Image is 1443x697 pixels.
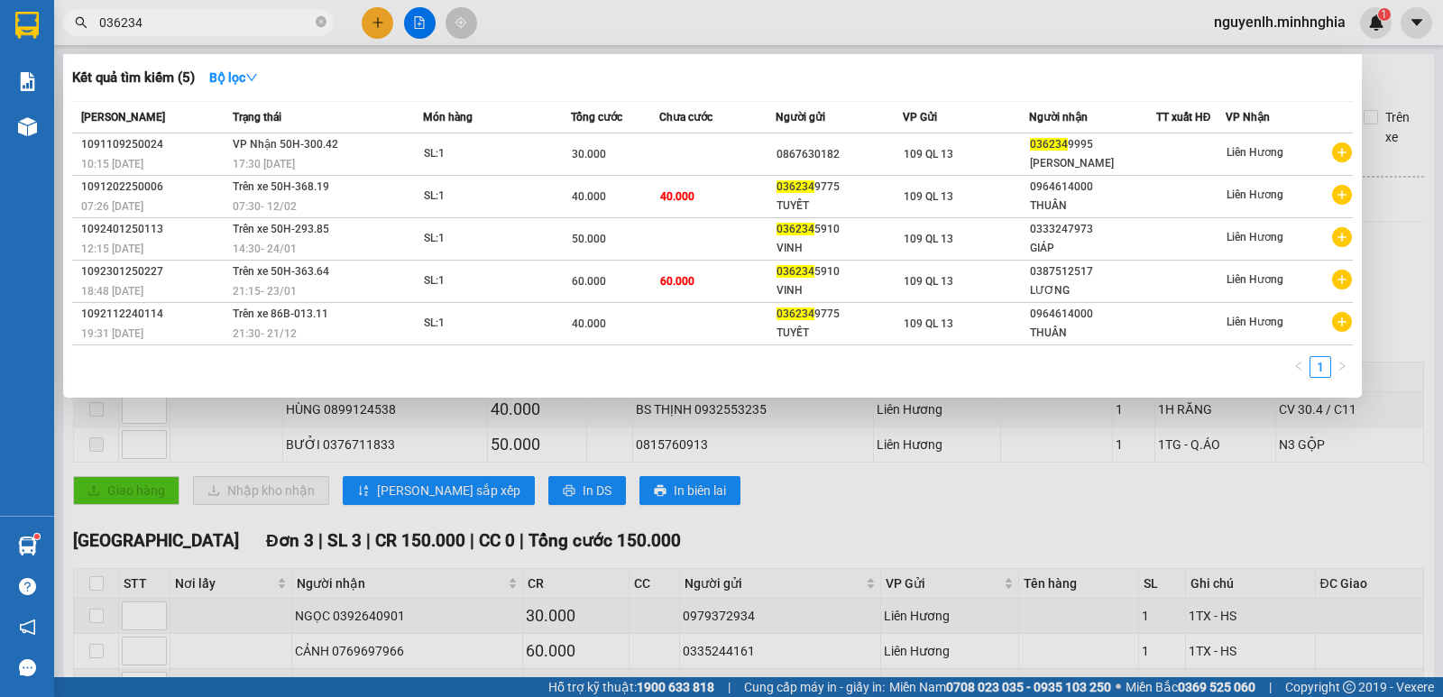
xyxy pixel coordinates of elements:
span: 60.000 [572,275,606,288]
li: Previous Page [1288,356,1310,378]
span: 50.000 [572,233,606,245]
span: down [245,71,258,84]
span: VP Nhận [1226,111,1270,124]
div: 1091109250024 [81,135,227,154]
div: 1092301250227 [81,262,227,281]
img: logo-vxr [15,12,39,39]
span: TT xuất HĐ [1156,111,1211,124]
span: Trên xe 50H-293.85 [233,223,329,235]
li: Next Page [1331,356,1353,378]
div: 9775 [777,305,901,324]
div: SL: 1 [424,187,559,206]
span: 036234 [777,180,814,193]
div: 9775 [777,178,901,197]
sup: 1 [34,534,40,539]
button: right [1331,356,1353,378]
span: 036234 [777,223,814,235]
div: 0964614000 [1030,178,1154,197]
span: 14:30 - 24/01 [233,243,297,255]
span: Liên Hương [1227,188,1283,201]
span: 60.000 [660,275,694,288]
span: Món hàng [423,111,473,124]
button: left [1288,356,1310,378]
span: Liên Hương [1227,273,1283,286]
span: 40.000 [572,317,606,330]
span: Liên Hương [1227,316,1283,328]
span: 036234 [777,265,814,278]
div: 1091202250006 [81,178,227,197]
span: 17:30 [DATE] [233,158,295,170]
button: Bộ lọcdown [195,63,272,92]
div: 1092401250113 [81,220,227,239]
span: 109 QL 13 [904,317,953,330]
div: SL: 1 [424,314,559,334]
span: 036234 [1030,138,1068,151]
span: 07:26 [DATE] [81,200,143,213]
div: TUYẾT [777,197,901,216]
span: 10:15 [DATE] [81,158,143,170]
span: 109 QL 13 [904,190,953,203]
span: 21:15 - 23/01 [233,285,297,298]
span: Trạng thái [233,111,281,124]
span: 21:30 - 21/12 [233,327,297,340]
div: THUÂN [1030,197,1154,216]
span: Người nhận [1029,111,1088,124]
span: search [75,16,87,29]
span: 109 QL 13 [904,275,953,288]
span: plus-circle [1332,227,1352,247]
span: Liên Hương [1227,231,1283,243]
span: 07:30 - 12/02 [233,200,297,213]
img: warehouse-icon [18,117,37,136]
span: right [1337,361,1347,371]
span: Chưa cước [659,111,712,124]
span: Trên xe 86B-013.11 [233,307,328,320]
img: warehouse-icon [18,537,37,555]
span: plus-circle [1332,142,1352,162]
div: 1092112240114 [81,305,227,324]
strong: Bộ lọc [209,70,258,85]
span: plus-circle [1332,185,1352,205]
img: solution-icon [18,72,37,91]
span: 40.000 [660,190,694,203]
span: close-circle [316,16,326,27]
div: [PERSON_NAME] [1030,154,1154,173]
span: Liên Hương [1227,146,1283,159]
div: SL: 1 [424,144,559,164]
a: 1 [1310,357,1330,377]
span: close-circle [316,14,326,32]
div: 0333247973 [1030,220,1154,239]
span: 19:31 [DATE] [81,327,143,340]
span: 30.000 [572,148,606,160]
div: THUÂN [1030,324,1154,343]
span: 109 QL 13 [904,233,953,245]
span: plus-circle [1332,270,1352,289]
div: SL: 1 [424,229,559,249]
span: [PERSON_NAME] [81,111,165,124]
span: plus-circle [1332,312,1352,332]
span: question-circle [19,578,36,595]
div: GIÁP [1030,239,1154,258]
div: 0867630182 [777,145,901,164]
span: 12:15 [DATE] [81,243,143,255]
span: VP Nhận 50H-300.42 [233,138,338,151]
h3: Kết quả tìm kiếm ( 5 ) [72,69,195,87]
div: 5910 [777,262,901,281]
span: Tổng cước [571,111,622,124]
span: 036234 [777,307,814,320]
div: 9995 [1030,135,1154,154]
span: message [19,659,36,676]
div: LƯƠNG [1030,281,1154,300]
div: SL: 1 [424,271,559,291]
span: 40.000 [572,190,606,203]
span: left [1293,361,1304,371]
span: Trên xe 50H-368.19 [233,180,329,193]
input: Tìm tên, số ĐT hoặc mã đơn [99,13,312,32]
div: 0964614000 [1030,305,1154,324]
span: 109 QL 13 [904,148,953,160]
span: Người gửi [776,111,825,124]
div: VINH [777,281,901,300]
span: 18:48 [DATE] [81,285,143,298]
div: 0387512517 [1030,262,1154,281]
div: TUYẾT [777,324,901,343]
span: VP Gửi [903,111,937,124]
